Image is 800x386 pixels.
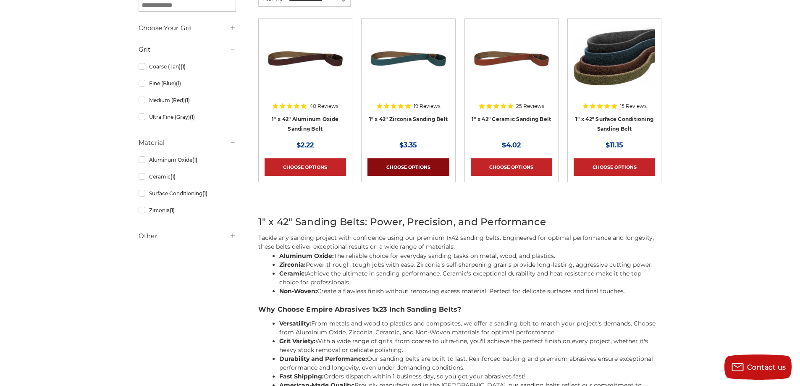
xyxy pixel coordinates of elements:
[185,97,190,103] span: (1)
[139,93,236,108] a: Medium (Red)
[139,186,236,201] a: Surface Conditioning
[747,363,786,371] span: Contact us
[471,158,552,176] a: Choose Options
[190,114,195,120] span: (1)
[574,25,655,132] a: 1"x42" Surface Conditioning Sanding Belts
[265,25,346,132] a: 1" x 42" Aluminum Oxide Belt
[399,141,417,149] span: $3.35
[279,320,311,327] strong: Versatility:
[258,234,662,251] p: Tackle any sanding project with confidence using our premium 1x42 sanding belts. Engineered for o...
[279,373,324,380] strong: Fast Shipping:
[265,25,346,92] img: 1" x 42" Aluminum Oxide Belt
[279,354,662,372] li: Our sanding belts are built to last. Reinforced backing and premium abrasives ensure exceptional ...
[265,158,346,176] a: Choose Options
[139,138,236,148] h5: Material
[367,25,449,92] img: 1" x 42" Zirconia Belt
[471,25,552,132] a: 1" x 42" Ceramic Belt
[139,169,236,184] a: Ceramic
[279,319,662,337] li: From metals and wood to plastics and composites, we offer a sanding belt to match your project's ...
[279,252,334,260] strong: Aluminum Oxide:
[367,158,449,176] a: Choose Options
[139,203,236,218] a: Zirconia
[279,261,306,268] strong: Zirconia:
[139,231,236,241] h5: Other
[279,287,662,296] li: Create a flawless finish without removing excess material. Perfect for delicate surfaces and fina...
[279,252,662,260] li: The reliable choice for everyday sanding tasks on metal, wood, and plastics.
[279,337,315,345] strong: Grit Variety:
[170,173,176,180] span: (1)
[606,141,623,149] span: $11.15
[139,23,236,33] h5: Choose Your Grit
[192,157,197,163] span: (1)
[258,215,662,229] h2: 1" x 42" Sanding Belts: Power, Precision, and Performance
[279,270,306,277] strong: Ceramic:
[176,80,181,87] span: (1)
[139,152,236,167] a: Aluminum Oxide
[296,141,314,149] span: $2.22
[258,305,662,315] h3: Why Choose Empire Abrasives 1x23 Inch Sanding Belts?
[139,76,236,91] a: Fine (Blue)
[279,260,662,269] li: Power through tough jobs with ease. Zirconia's self-sharpening grains provide long-lasting, aggre...
[502,141,521,149] span: $4.02
[139,59,236,74] a: Coarse (Tan)
[139,45,236,55] h5: Grit
[279,355,367,362] strong: Durability and Performance:
[574,25,655,92] img: 1"x42" Surface Conditioning Sanding Belts
[139,110,236,124] a: Ultra Fine (Gray)
[279,287,317,295] strong: Non-Woven:
[279,269,662,287] li: Achieve the ultimate in sanding performance. Ceramic's exceptional durability and heat resistance...
[367,25,449,132] a: 1" x 42" Zirconia Belt
[471,25,552,92] img: 1" x 42" Ceramic Belt
[279,337,662,354] li: With a wide range of grits, from coarse to ultra-fine, you'll achieve the perfect finish on every...
[279,372,662,381] li: Orders dispatch within 1 business day, so you get your abrasives fast!
[170,207,175,213] span: (1)
[181,63,186,70] span: (1)
[574,158,655,176] a: Choose Options
[202,190,207,197] span: (1)
[724,354,792,380] button: Contact us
